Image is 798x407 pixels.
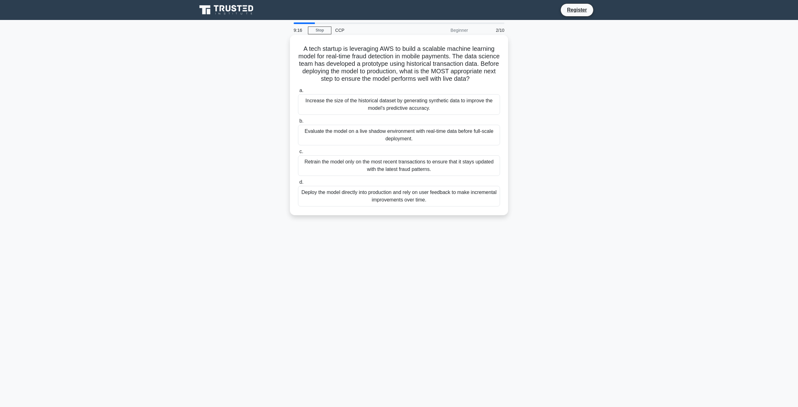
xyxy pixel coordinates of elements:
[297,45,501,83] h5: A tech startup is leveraging AWS to build a scalable machine learning model for real-time fraud d...
[298,94,500,115] div: Increase the size of the historical dataset by generating synthetic data to improve the model's p...
[299,179,303,185] span: d.
[298,155,500,176] div: Retrain the model only on the most recent transactions to ensure that it stays updated with the l...
[308,27,331,34] a: Stop
[298,186,500,206] div: Deploy the model directly into production and rely on user feedback to make incremental improveme...
[417,24,472,36] div: Beginner
[331,24,417,36] div: CCP
[290,24,308,36] div: 9:16
[299,88,303,93] span: a.
[299,149,303,154] span: c.
[298,125,500,145] div: Evaluate the model on a live shadow environment with real-time data before full-scale deployment.
[299,118,303,124] span: b.
[472,24,508,36] div: 2/10
[563,6,591,14] a: Register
